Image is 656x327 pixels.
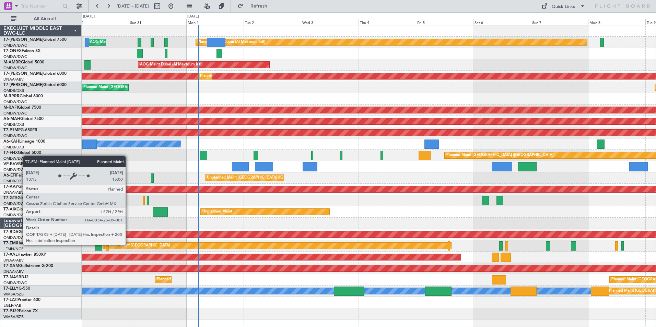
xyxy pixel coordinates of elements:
span: A6-KAH [3,140,19,144]
a: DNAA/ABV [3,269,24,274]
span: T7-[PERSON_NAME] [3,83,43,87]
span: A6-MAH [3,117,20,121]
a: T7-[PERSON_NAME]Global 6000 [3,83,67,87]
a: OMDW/DWC [3,99,27,105]
button: All Aircraft [8,13,74,24]
div: Planned Maint [GEOGRAPHIC_DATA] ([GEOGRAPHIC_DATA] Intl) [83,82,198,93]
a: T7-BDAGlobal 5000 [3,230,42,234]
a: T7-FHXGlobal 5000 [3,151,41,155]
a: T7-LZZIPraetor 600 [3,298,40,302]
span: T7-ELLY [3,287,19,291]
div: [DATE] [83,14,95,20]
span: T7-[PERSON_NAME] [3,38,43,42]
a: OMDW/DWC [3,280,27,286]
span: All Aircraft [18,16,72,21]
div: Sat 6 [473,19,530,25]
a: WMSA/SZB [3,292,24,297]
div: Fri 5 [416,19,473,25]
div: Sun 31 [129,19,186,25]
a: T7-PJ29Falcon 7X [3,309,38,313]
a: A6-EFIFalcon 7X [3,173,35,178]
span: T7-PJ29 [3,309,19,313]
a: M-AMBRGlobal 5000 [3,60,44,64]
span: T7-P1MP [3,128,21,132]
a: DNAA/ABV [3,77,24,82]
span: M-RAFI [3,106,18,110]
a: OMDB/DXB [3,122,24,127]
a: T7-NASBBJ2 [3,275,28,279]
a: M-RRRRGlobal 6000 [3,94,43,98]
div: Quick Links [552,3,575,10]
a: T7-EMIHawker 900XP [3,241,45,245]
div: Unplanned Maint [202,207,232,217]
div: AOG Maint Dubai (Al Maktoum Intl) [140,60,202,70]
span: M-AMBR [3,60,21,64]
span: T7-FHX [3,151,18,155]
a: T7-AAYGlobal 7500 [3,185,42,189]
div: Planned Maint Dubai (Al Maktoum Intl) [198,37,265,47]
a: OMDW/DWC [3,111,27,116]
div: Sat 30 [71,19,129,25]
a: T7-ELLYG-550 [3,287,30,291]
div: [DATE] [187,14,199,20]
a: OMDW/DWC [3,167,27,172]
a: DNAA/ABV [3,190,24,195]
div: AOG Maint Dubai (Al Maktoum Intl) [90,37,152,47]
a: VP-BVVBBJ1 [3,162,28,166]
a: WMSA/SZB [3,314,24,319]
a: T7-GTSGlobal 7500 [3,196,41,200]
a: OMDW/DWC [3,201,27,206]
span: VP-BVV [3,162,18,166]
a: OMDW/DWC [3,156,27,161]
span: T7-LZZI [3,298,17,302]
span: T7-BDA [3,230,19,234]
a: OMDW/DWC [3,235,27,240]
a: T7-XALHawker 850XP [3,253,46,257]
span: T7-AIX [3,207,16,211]
a: T7-ONEXFalcon 8X [3,49,40,53]
div: Mon 8 [588,19,645,25]
a: OMDB/DXB [3,179,24,184]
span: T7-AAY [3,185,18,189]
a: OMDW/DWC [3,133,27,138]
div: Sun 7 [531,19,588,25]
a: M-RAFIGlobal 7500 [3,106,41,110]
div: Thu 4 [359,19,416,25]
a: OMDB/DXB [3,145,24,150]
a: OMDW/DWC [3,65,27,71]
span: A6-EFI [3,173,16,178]
button: Quick Links [538,1,589,12]
a: A6-KAHLineage 1000 [3,140,45,144]
a: A6-MAHGlobal 7500 [3,117,44,121]
div: Planned Maint [GEOGRAPHIC_DATA] ([GEOGRAPHIC_DATA]) [446,150,554,160]
div: Planned Maint [GEOGRAPHIC_DATA] [105,241,170,251]
span: T7-XAM [3,264,19,268]
a: LFMN/NCE [3,246,24,252]
span: [DATE] - [DATE] [117,3,149,9]
a: OMDB/DXB [3,88,24,93]
a: DNAA/ABV [3,258,24,263]
span: T7-GTS [3,196,17,200]
a: T7-XAMGulfstream G-200 [3,264,53,268]
a: T7-P1MPG-650ER [3,128,37,132]
a: OMDW/DWC [3,54,27,59]
div: Unplanned Maint [GEOGRAPHIC_DATA] ([GEOGRAPHIC_DATA]) [207,173,320,183]
span: M-RRRR [3,94,20,98]
a: T7-AIXGlobal 5000 [3,207,40,211]
a: OMDW/DWC [3,43,27,48]
span: T7-NAS [3,275,19,279]
input: Trip Number [21,1,60,11]
a: EGLF/FAB [3,303,21,308]
div: Planned Maint Dubai (Al Maktoum Intl) [200,71,268,81]
div: Tue 2 [244,19,301,25]
a: OMDW/DWC [3,213,27,218]
span: T7-ONEX [3,49,22,53]
span: Refresh [245,4,273,9]
a: T7-[PERSON_NAME]Global 6000 [3,72,67,76]
div: Mon 1 [186,19,244,25]
a: T7-[PERSON_NAME]Global 7500 [3,38,67,42]
button: Refresh [234,1,276,12]
div: Wed 3 [301,19,358,25]
span: T7-XAL [3,253,17,257]
span: T7-[PERSON_NAME] [3,72,43,76]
